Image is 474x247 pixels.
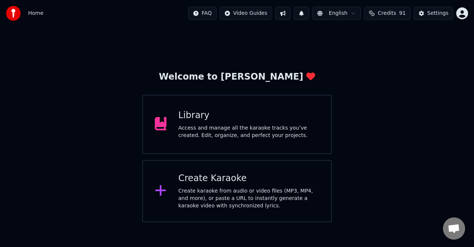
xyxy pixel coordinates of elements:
img: youka [6,6,21,21]
div: Settings [427,10,448,17]
a: Open chat [443,217,465,240]
nav: breadcrumb [28,10,43,17]
div: Access and manage all the karaoke tracks you’ve created. Edit, organize, and perfect your projects. [178,124,320,139]
div: Welcome to [PERSON_NAME] [159,71,315,83]
div: Create Karaoke [178,173,320,184]
div: Create karaoke from audio or video files (MP3, MP4, and more), or paste a URL to instantly genera... [178,187,320,210]
span: Credits [378,10,396,17]
button: Video Guides [220,7,272,20]
span: Home [28,10,43,17]
span: 91 [399,10,406,17]
button: FAQ [188,7,217,20]
button: Credits91 [364,7,410,20]
div: Library [178,110,320,121]
button: Settings [414,7,453,20]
